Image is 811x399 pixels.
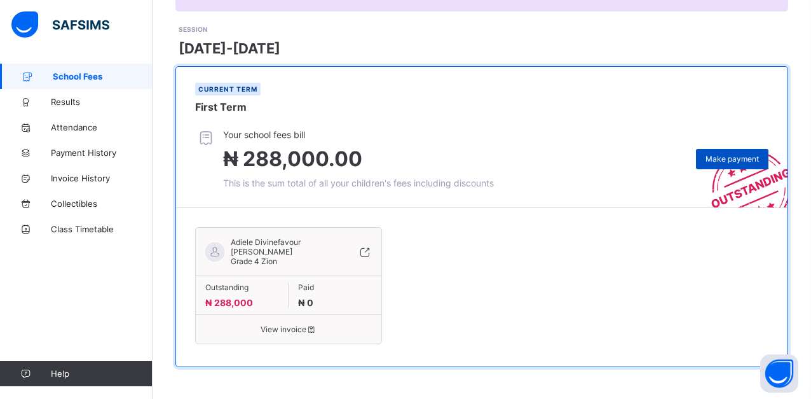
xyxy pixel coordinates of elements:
span: ₦ 288,000.00 [223,146,362,171]
span: Make payment [705,154,759,164]
span: Results [51,97,153,107]
span: ₦ 0 [298,297,313,308]
span: Attendance [51,122,153,132]
span: First Term [195,101,247,113]
span: Current term [198,85,257,93]
span: Grade 4 Zion [231,256,277,266]
button: Open asap [760,354,798,393]
span: Collectibles [51,199,153,209]
span: This is the sum total of all your children's fees including discounts [223,178,494,188]
img: safsims [11,11,109,38]
span: View invoice [205,325,372,334]
span: Adiele Divinefavour [PERSON_NAME] [231,237,339,256]
span: ₦ 288,000 [205,297,253,308]
span: Payment History [51,148,153,158]
span: Help [51,368,152,379]
span: SESSION [179,25,207,33]
span: Paid [298,283,372,292]
span: Invoice History [51,173,153,183]
span: Your school fees bill [223,129,494,140]
span: [DATE]-[DATE] [179,40,280,57]
img: outstanding-stamp.3c148f88c3ebafa6da95868fa43343a1.svg [695,135,787,207]
span: Class Timetable [51,224,153,234]
span: School Fees [53,71,153,81]
span: Outstanding [205,283,278,292]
